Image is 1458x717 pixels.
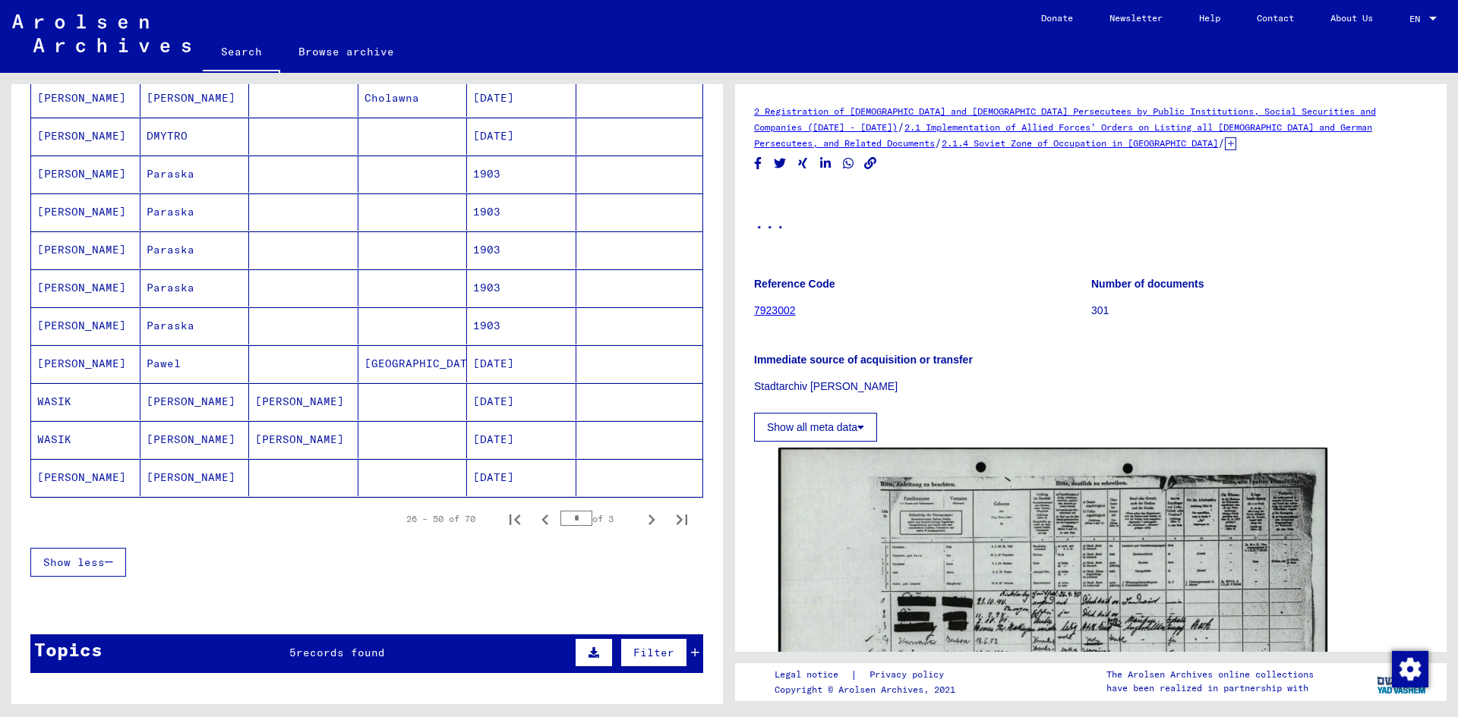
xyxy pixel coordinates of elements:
[140,345,250,382] mat-cell: Pawel
[406,512,475,526] div: 26 – 50 of 70
[633,646,674,659] span: Filter
[942,137,1218,149] a: 2.1.4 Soviet Zone of Occupation in [GEOGRAPHIC_DATA]
[249,421,358,458] mat-cell: [PERSON_NAME]
[1091,278,1204,290] b: Number of documents
[140,307,250,344] mat-cell: Paraska
[754,304,796,316] a: 7923002
[1106,668,1314,681] p: The Arolsen Archives online collections
[1409,14,1426,24] span: EN
[1374,662,1431,700] img: yv_logo.png
[31,307,140,344] mat-cell: [PERSON_NAME]
[140,118,250,155] mat-cell: DMYTRO
[31,80,140,117] mat-cell: [PERSON_NAME]
[1106,681,1314,695] p: have been realized in partnership with
[140,231,250,269] mat-cell: Paraska
[467,118,576,155] mat-cell: [DATE]
[140,421,250,458] mat-cell: [PERSON_NAME]
[467,193,576,231] mat-cell: 1903
[857,667,962,683] a: Privacy policy
[750,154,766,173] button: Share on Facebook
[754,105,1376,133] a: 2 Registration of [DEMOGRAPHIC_DATA] and [DEMOGRAPHIC_DATA] Persecutees by Public Institutions, S...
[289,646,296,659] span: 5
[775,667,850,683] a: Legal notice
[754,379,1428,395] p: Stadtarchiv [PERSON_NAME]
[358,80,468,117] mat-cell: Cholawna
[467,345,576,382] mat-cell: [DATE]
[754,278,835,290] b: Reference Code
[31,421,140,458] mat-cell: WASIK
[754,121,1372,149] a: 2.1 Implementation of Allied Forces’ Orders on Listing all [DEMOGRAPHIC_DATA] and German Persecut...
[754,413,877,442] button: Show all meta data
[31,118,140,155] mat-cell: [PERSON_NAME]
[31,156,140,193] mat-cell: [PERSON_NAME]
[31,345,140,382] mat-cell: [PERSON_NAME]
[1391,650,1428,687] div: Change consent
[31,193,140,231] mat-cell: [PERSON_NAME]
[636,504,667,534] button: Next page
[467,383,576,420] mat-cell: [DATE]
[140,459,250,496] mat-cell: [PERSON_NAME]
[775,667,962,683] div: |
[667,504,697,534] button: Last page
[560,511,636,526] div: of 3
[280,33,412,70] a: Browse archive
[140,80,250,117] mat-cell: [PERSON_NAME]
[841,154,857,173] button: Share on WhatsApp
[818,154,834,173] button: Share on LinkedIn
[754,187,1428,254] h1: ...
[296,646,385,659] span: records found
[898,120,904,134] span: /
[467,307,576,344] mat-cell: 1903
[754,354,973,366] b: Immediate source of acquisition or transfer
[30,548,126,577] button: Show less
[31,383,140,420] mat-cell: WASIK
[935,136,942,149] span: /
[795,154,811,173] button: Share on Xing
[467,459,576,496] mat-cell: [DATE]
[31,459,140,496] mat-cell: [PERSON_NAME]
[1392,651,1428,687] img: Change consent
[140,193,250,231] mat-cell: Paraska
[467,269,576,307] mat-cell: 1903
[140,156,250,193] mat-cell: Paraska
[775,683,962,697] p: Copyright © Arolsen Archives, 2021
[140,269,250,307] mat-cell: Paraska
[467,421,576,458] mat-cell: [DATE]
[203,33,280,73] a: Search
[1218,136,1225,149] span: /
[31,269,140,307] mat-cell: [PERSON_NAME]
[500,504,530,534] button: First page
[620,638,687,667] button: Filter
[1091,303,1428,319] p: 301
[34,636,103,663] div: Topics
[467,80,576,117] mat-cell: [DATE]
[249,383,358,420] mat-cell: [PERSON_NAME]
[140,383,250,420] mat-cell: [PERSON_NAME]
[12,14,191,52] img: Arolsen_neg.svg
[467,231,576,269] mat-cell: 1903
[467,156,576,193] mat-cell: 1903
[358,345,468,382] mat-cell: [GEOGRAPHIC_DATA]
[530,504,560,534] button: Previous page
[772,154,788,173] button: Share on Twitter
[31,231,140,269] mat-cell: [PERSON_NAME]
[43,555,105,569] span: Show less
[863,154,879,173] button: Copy link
